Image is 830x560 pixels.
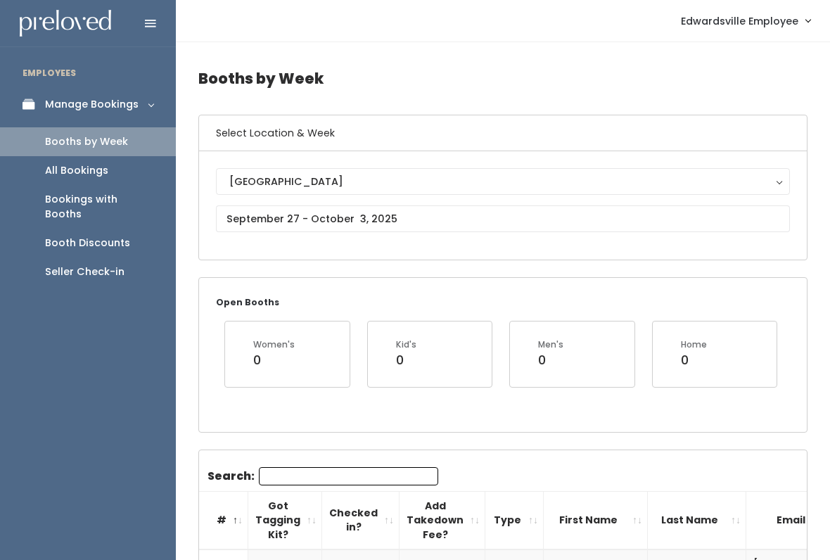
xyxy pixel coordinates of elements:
th: Last Name: activate to sort column ascending [648,491,746,549]
div: 0 [396,351,416,369]
button: [GEOGRAPHIC_DATA] [216,168,790,195]
div: Women's [253,338,295,351]
div: [GEOGRAPHIC_DATA] [229,174,777,189]
th: Checked in?: activate to sort column ascending [322,491,400,549]
input: September 27 - October 3, 2025 [216,205,790,232]
label: Search: [207,467,438,485]
div: Booths by Week [45,134,128,149]
th: Add Takedown Fee?: activate to sort column ascending [400,491,485,549]
img: preloved logo [20,10,111,37]
div: Kid's [396,338,416,351]
div: Seller Check-in [45,265,124,279]
div: 0 [681,351,707,369]
div: Booth Discounts [45,236,130,250]
th: Type: activate to sort column ascending [485,491,544,549]
h4: Booths by Week [198,59,807,98]
th: First Name: activate to sort column ascending [544,491,648,549]
h6: Select Location & Week [199,115,807,151]
th: Got Tagging Kit?: activate to sort column ascending [248,491,322,549]
div: 0 [253,351,295,369]
div: All Bookings [45,163,108,178]
span: Edwardsville Employee [681,13,798,29]
div: Men's [538,338,563,351]
div: Home [681,338,707,351]
th: #: activate to sort column descending [199,491,248,549]
input: Search: [259,467,438,485]
small: Open Booths [216,296,279,308]
a: Edwardsville Employee [667,6,824,36]
div: Bookings with Booths [45,192,153,222]
div: Manage Bookings [45,97,139,112]
div: 0 [538,351,563,369]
